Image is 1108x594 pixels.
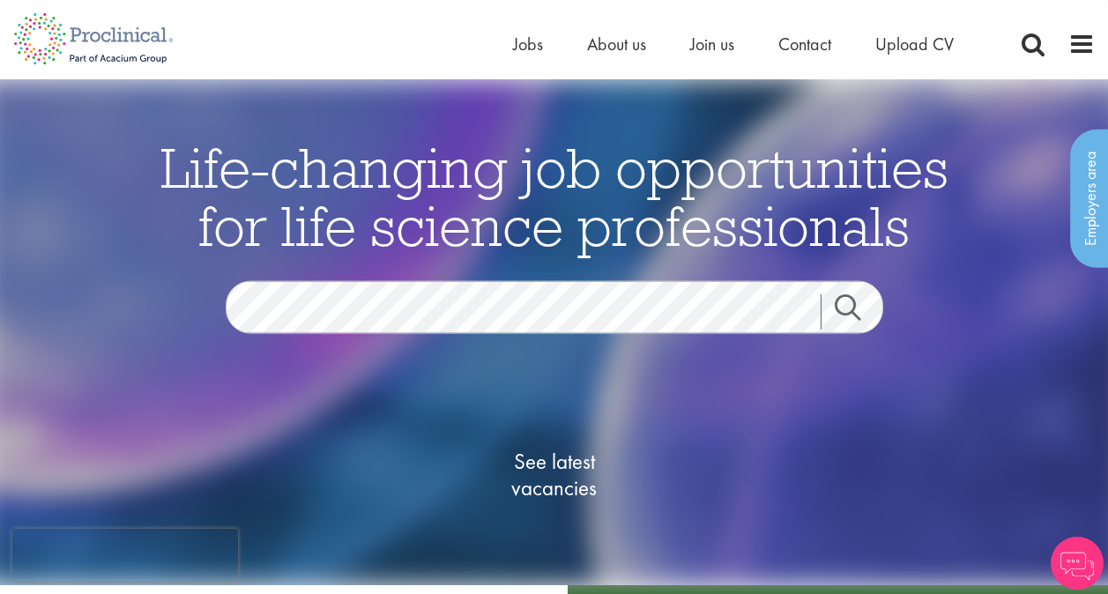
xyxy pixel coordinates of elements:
[12,529,238,582] iframe: reCAPTCHA
[821,293,896,329] a: Job search submit button
[1051,537,1104,590] img: Chatbot
[875,33,954,56] a: Upload CV
[587,33,646,56] a: About us
[513,33,543,56] a: Jobs
[160,131,948,260] span: Life-changing job opportunities for life science professionals
[690,33,734,56] a: Join us
[778,33,831,56] a: Contact
[466,377,643,571] a: See latestvacancies
[466,448,643,501] span: See latest vacancies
